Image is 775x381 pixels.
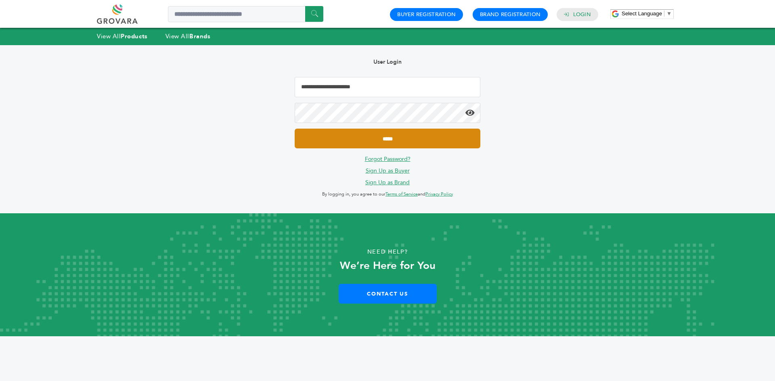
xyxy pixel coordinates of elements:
strong: We’re Here for You [340,258,436,273]
input: Search a product or brand... [168,6,323,22]
a: Brand Registration [480,11,540,18]
a: Forgot Password? [365,155,411,163]
span: Select Language [622,10,662,17]
a: View AllBrands [165,32,211,40]
a: Privacy Policy [425,191,453,197]
a: Buyer Registration [397,11,456,18]
input: Email Address [295,77,480,97]
a: Contact Us [339,284,437,304]
span: ▼ [666,10,672,17]
a: Terms of Service [385,191,418,197]
strong: Brands [189,32,210,40]
p: By logging in, you agree to our and [295,189,480,199]
a: Sign Up as Brand [365,179,410,186]
a: Select Language​ [622,10,672,17]
a: Login [573,11,591,18]
p: Need Help? [39,246,736,258]
b: User Login [373,58,402,66]
input: Password [295,103,480,123]
a: View AllProducts [97,32,148,40]
a: Sign Up as Buyer [366,167,410,175]
strong: Products [121,32,147,40]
